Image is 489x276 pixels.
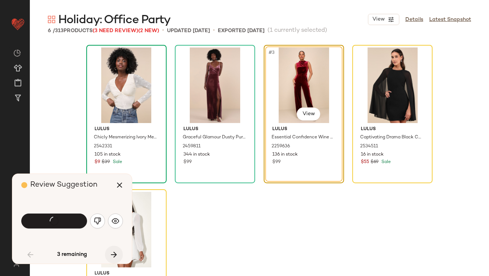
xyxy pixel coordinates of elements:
[361,126,424,133] span: Lulus
[272,134,335,141] span: Essential Confidence Wine Red Velvet Mock Neck Jumpsuit
[405,16,423,24] a: Details
[361,151,384,158] span: 16 in stock
[355,47,430,123] img: 12179181_2534511.jpg
[429,16,471,24] a: Latest Snapshot
[371,159,378,166] span: $69
[57,251,87,258] span: 3 remaining
[95,151,121,158] span: 105 in stock
[218,27,264,35] p: Exported [DATE]
[368,14,399,25] button: View
[58,13,170,28] span: Holiday: Office Party
[89,47,164,123] img: 12211361_2542331.jpg
[9,261,24,267] img: svg%3e
[213,26,215,35] span: •
[360,143,378,150] span: 2534511
[94,134,157,141] span: Chicly Mesmerizing Ivory Mesh Burnout Long Sleeve Bodysuit
[177,47,253,123] img: 12109341_2459811.jpg
[162,26,164,35] span: •
[55,28,64,34] span: 313
[10,16,25,31] img: heart_red.DM2ytmEG.svg
[268,49,276,56] span: #3
[94,143,112,150] span: 2542331
[183,126,247,133] span: Lulus
[183,134,246,141] span: Graceful Glamour Dusty Purple Velvet Surplice Maxi Dress
[95,159,100,166] span: $9
[297,107,321,121] button: View
[380,160,391,165] span: Sale
[183,159,192,166] span: $99
[48,16,55,23] img: svg%3e
[360,134,423,141] span: Captivating Drama Black Cape Sleeve Mini Dress
[112,160,123,165] span: Sale
[183,151,210,158] span: 344 in stock
[183,143,201,150] span: 2459811
[167,27,210,35] p: updated [DATE]
[138,28,159,34] span: (2 New)
[13,49,21,57] img: svg%3e
[93,28,138,34] span: (3 Need Review)
[112,217,119,225] img: svg%3e
[102,159,110,166] span: $39
[94,217,101,225] img: svg%3e
[267,26,327,35] span: (1 currently selected)
[266,47,341,123] img: 11007001_2259636.jpg
[302,111,315,117] span: View
[372,16,385,22] span: View
[95,126,158,133] span: Lulus
[48,27,159,35] div: Products
[272,143,290,150] span: 2259636
[48,28,55,34] span: 6 /
[361,159,369,166] span: $55
[30,181,98,189] span: Review Suggestion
